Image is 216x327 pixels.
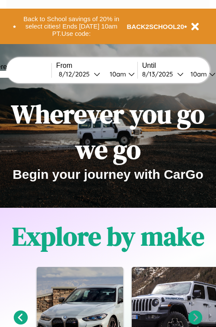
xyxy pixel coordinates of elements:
label: From [56,62,137,70]
button: 8/12/2025 [56,70,103,79]
b: BACK2SCHOOL20 [127,23,184,30]
div: 10am [105,70,128,78]
div: 8 / 12 / 2025 [59,70,94,78]
h1: Explore by make [12,219,204,254]
button: Back to School savings of 20% in select cities! Ends [DATE] 10am PT.Use code: [16,13,127,40]
button: 10am [103,70,137,79]
div: 10am [186,70,209,78]
div: 8 / 13 / 2025 [142,70,177,78]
